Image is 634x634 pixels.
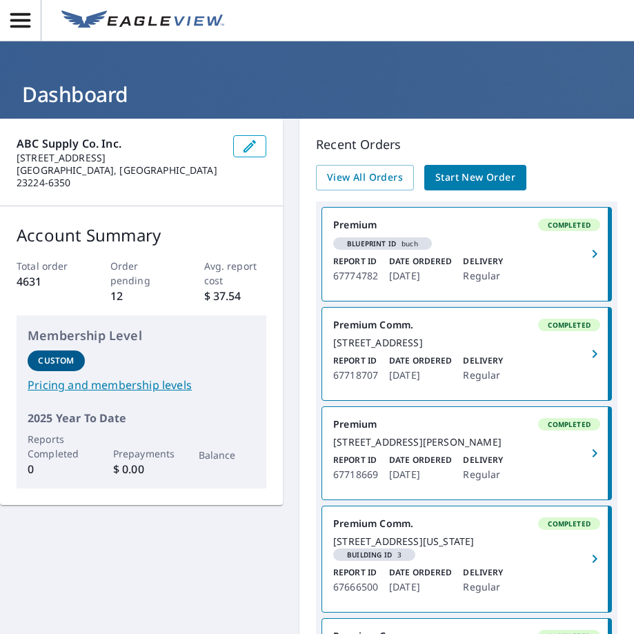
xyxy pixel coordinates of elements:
span: Completed [539,519,599,528]
p: Delivery [463,355,503,367]
p: Account Summary [17,223,266,248]
p: Balance [199,448,256,462]
a: PremiumCompleted[STREET_ADDRESS][PERSON_NAME]Report ID67718669Date Ordered[DATE]DeliveryRegular [322,407,611,499]
h1: Dashboard [17,80,617,108]
p: [GEOGRAPHIC_DATA], [GEOGRAPHIC_DATA] 23224-6350 [17,164,222,189]
a: Premium Comm.Completed[STREET_ADDRESS]Report ID67718707Date Ordered[DATE]DeliveryRegular [322,308,611,400]
p: Date Ordered [389,454,452,466]
p: 4631 [17,273,79,290]
p: Total order [17,259,79,273]
div: [STREET_ADDRESS][PERSON_NAME] [333,436,600,448]
p: [DATE] [389,466,452,483]
p: Delivery [463,566,503,579]
p: Custom [38,355,74,367]
div: Premium Comm. [333,319,600,331]
span: Start New Order [435,169,515,186]
p: 2025 Year To Date [28,410,255,426]
p: 67718669 [333,466,378,483]
p: Report ID [333,454,378,466]
p: [DATE] [389,579,452,595]
p: Prepayments [113,446,170,461]
div: Premium [333,219,600,231]
em: Building ID [347,551,392,558]
a: Start New Order [424,165,526,190]
p: 67774782 [333,268,378,284]
a: PremiumCompletedBlueprint IDbuchReport ID67774782Date Ordered[DATE]DeliveryRegular [322,208,611,301]
em: Blueprint ID [347,240,396,247]
p: [DATE] [389,367,452,384]
p: $ 37.54 [204,288,267,304]
p: [STREET_ADDRESS] [17,152,222,164]
div: Premium [333,418,600,430]
p: 0 [28,461,85,477]
p: Reports Completed [28,432,85,461]
p: Report ID [333,566,378,579]
span: Completed [539,320,599,330]
p: 67666500 [333,579,378,595]
span: Completed [539,419,599,429]
p: [DATE] [389,268,452,284]
span: Completed [539,220,599,230]
p: 67718707 [333,367,378,384]
p: Report ID [333,255,378,268]
div: [STREET_ADDRESS][US_STATE] [333,535,600,548]
p: Date Ordered [389,255,452,268]
p: Regular [463,466,503,483]
p: Avg. report cost [204,259,267,288]
p: Membership Level [28,326,255,345]
p: Date Ordered [389,355,452,367]
p: Regular [463,268,503,284]
p: Delivery [463,255,503,268]
a: EV Logo [53,2,232,39]
p: Regular [463,367,503,384]
p: $ 0.00 [113,461,170,477]
p: Recent Orders [316,135,617,154]
span: buch [339,240,426,247]
img: EV Logo [61,10,224,31]
span: 3 [339,551,410,558]
p: Report ID [333,355,378,367]
a: Premium Comm.Completed[STREET_ADDRESS][US_STATE]Building ID3Report ID67666500Date Ordered[DATE]De... [322,506,611,612]
p: Regular [463,579,503,595]
p: 12 [110,288,173,304]
p: Order pending [110,259,173,288]
p: Date Ordered [389,566,452,579]
p: Delivery [463,454,503,466]
p: ABC Supply Co. Inc. [17,135,222,152]
div: Premium Comm. [333,517,600,530]
a: View All Orders [316,165,414,190]
span: View All Orders [327,169,403,186]
a: Pricing and membership levels [28,377,255,393]
div: [STREET_ADDRESS] [333,337,600,349]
